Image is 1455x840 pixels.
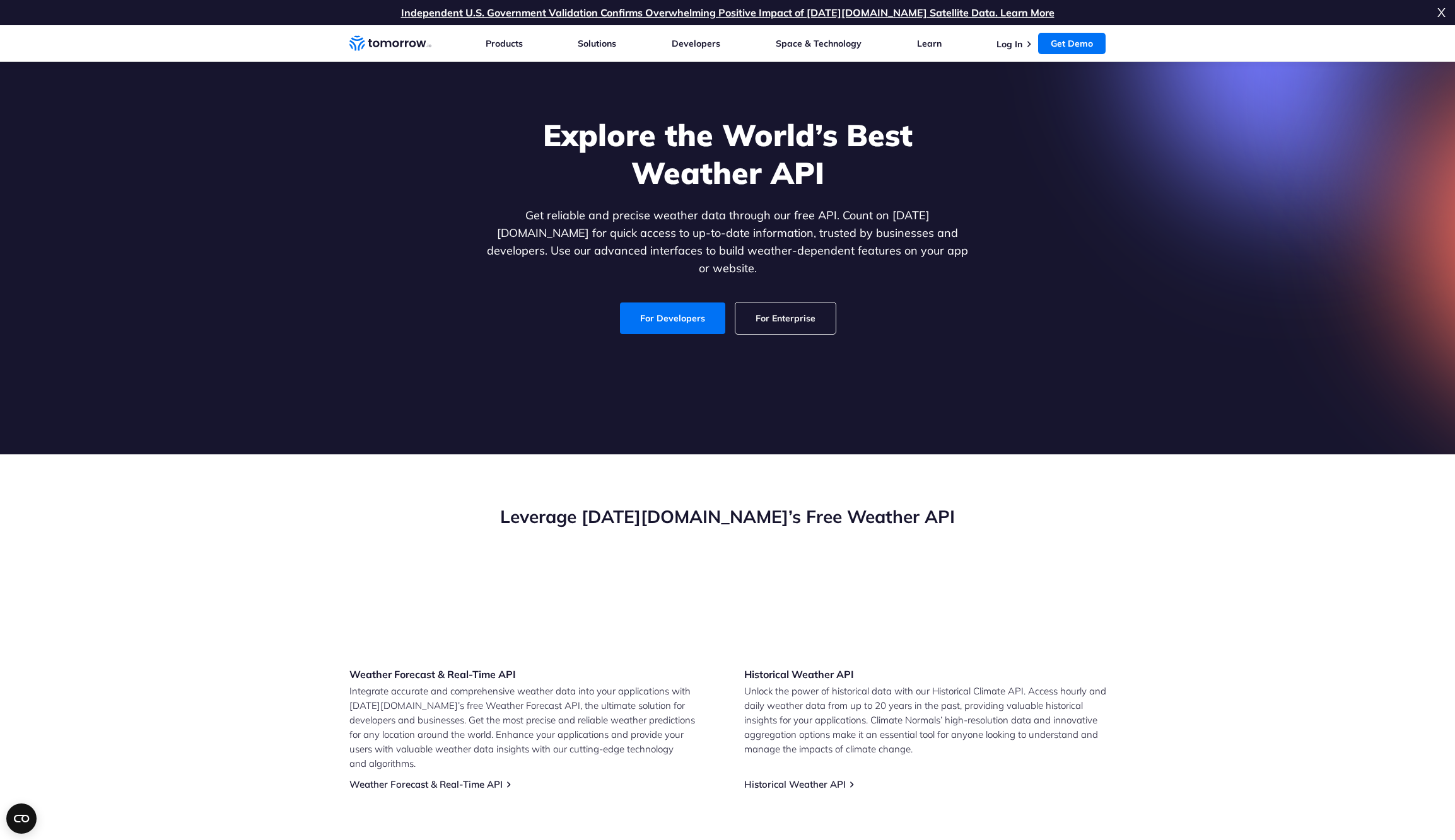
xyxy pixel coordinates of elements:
[776,38,862,49] a: Space & Technology
[735,302,836,334] a: For Enterprise
[349,667,539,681] h3: Weather Forecast & Real-Time API
[744,778,846,790] a: Historical Weather API
[6,803,37,834] button: Open CMP widget
[620,302,725,334] a: For Developers
[349,505,1106,529] h2: Leverage [DATE][DOMAIN_NAME]’s Free Weather API
[401,6,1055,19] a: Independent U.S. Government Validation Confirms Overwhelming Positive Impact of [DATE][DOMAIN_NAM...
[578,38,616,49] a: Solutions
[484,116,971,192] h1: Explore the World’s Best Weather API
[1038,33,1106,54] a: Get Demo
[486,38,523,49] a: Products
[744,667,933,681] h3: Historical Weather API
[349,778,503,790] a: Weather Forecast & Real-Time API
[744,684,1106,756] p: Unlock the power of historical data with our Historical Climate API. Access hourly and daily weat...
[349,684,711,771] p: Integrate accurate and comprehensive weather data into your applications with [DATE][DOMAIN_NAME]...
[917,38,942,49] a: Learn
[349,34,431,53] a: Home link
[484,207,971,277] p: Get reliable and precise weather data through our free API. Count on [DATE][DOMAIN_NAME] for quic...
[996,38,1022,50] a: Log In
[672,38,720,49] a: Developers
